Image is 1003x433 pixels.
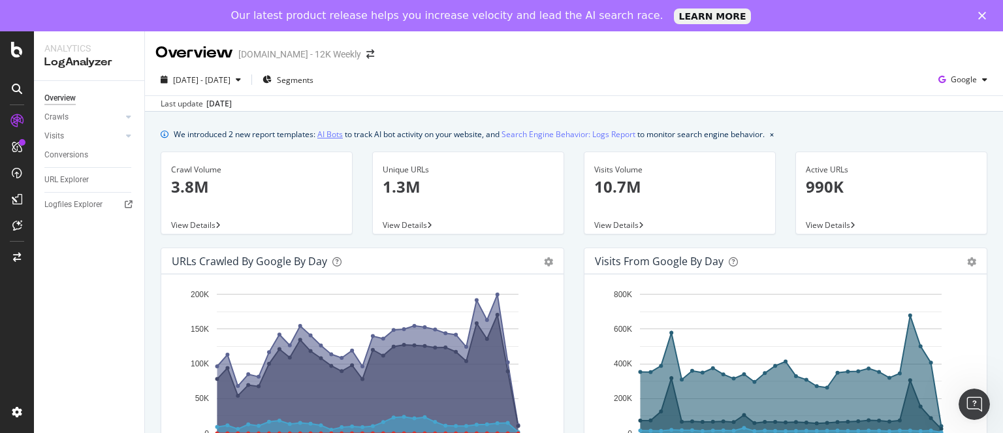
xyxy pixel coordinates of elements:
text: 50K [195,394,209,404]
a: Search Engine Behavior: Logs Report [501,127,635,141]
span: [DATE] - [DATE] [173,74,231,86]
text: 200K [614,394,632,404]
a: Conversions [44,148,135,162]
div: [DOMAIN_NAME] - 12K Weekly [238,48,361,61]
p: 10.7M [594,176,765,198]
div: Last update [161,98,232,110]
text: 150K [191,325,209,334]
p: 3.8M [171,176,342,198]
button: [DATE] - [DATE] [155,69,246,90]
text: 800K [614,290,632,299]
div: Overview [44,91,76,105]
a: URL Explorer [44,173,135,187]
div: URLs Crawled by Google by day [172,255,327,268]
text: 400K [614,359,632,368]
div: Conversions [44,148,88,162]
a: Logfiles Explorer [44,198,135,212]
span: View Details [171,219,215,231]
span: View Details [383,219,427,231]
span: Segments [277,74,313,86]
div: Visits [44,129,64,143]
div: Visits Volume [594,164,765,176]
button: close banner [767,125,777,144]
button: Google [933,69,993,90]
div: Unique URLs [383,164,554,176]
span: Google [951,74,977,85]
div: We introduced 2 new report templates: to track AI bot activity on your website, and to monitor se... [174,127,765,141]
div: Crawl Volume [171,164,342,176]
span: View Details [806,219,850,231]
p: 990K [806,176,977,198]
div: [DATE] [206,98,232,110]
text: 600K [614,325,632,334]
div: LogAnalyzer [44,55,134,70]
a: LEARN MORE [674,8,752,24]
div: Overview [155,42,233,64]
div: Analytics [44,42,134,55]
a: AI Bots [317,127,343,141]
div: gear [544,257,553,266]
div: URL Explorer [44,173,89,187]
iframe: Intercom live chat [959,389,990,420]
div: Active URLs [806,164,977,176]
div: info banner [161,127,987,141]
text: 100K [191,359,209,368]
div: Logfiles Explorer [44,198,103,212]
text: 200K [191,290,209,299]
div: gear [967,257,976,266]
a: Visits [44,129,122,143]
div: Visits from Google by day [595,255,724,268]
span: View Details [594,219,639,231]
a: Overview [44,91,135,105]
div: Crawls [44,110,69,124]
div: arrow-right-arrow-left [366,50,374,59]
a: Crawls [44,110,122,124]
p: 1.3M [383,176,554,198]
div: Close [978,12,991,20]
button: Segments [257,69,319,90]
div: Our latest product release helps you increase velocity and lead the AI search race. [231,9,663,22]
